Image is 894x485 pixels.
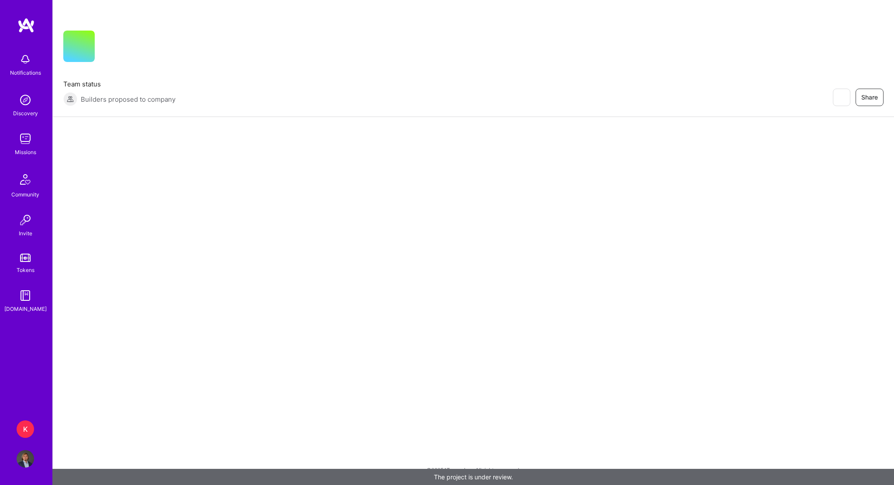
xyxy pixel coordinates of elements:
button: Share [856,89,884,106]
div: Community [11,190,39,199]
div: Discovery [13,109,38,118]
img: bell [17,51,34,68]
img: discovery [17,91,34,109]
img: Invite [17,211,34,229]
span: Builders proposed to company [81,95,175,104]
img: User Avatar [17,450,34,468]
img: guide book [17,287,34,304]
img: Community [15,169,36,190]
i: icon EyeClosed [838,94,845,101]
span: Team status [63,79,175,89]
div: Invite [19,229,32,238]
div: Missions [15,148,36,157]
a: User Avatar [14,450,36,468]
div: Tokens [17,265,34,275]
img: logo [17,17,35,33]
div: [DOMAIN_NAME] [4,304,47,313]
img: Builders proposed to company [63,92,77,106]
i: icon CompanyGray [105,45,112,52]
span: Share [861,93,878,102]
div: K [17,420,34,438]
div: The project is under review. [52,469,894,485]
div: Notifications [10,68,41,77]
img: tokens [20,254,31,262]
img: teamwork [17,130,34,148]
a: K [14,420,36,438]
